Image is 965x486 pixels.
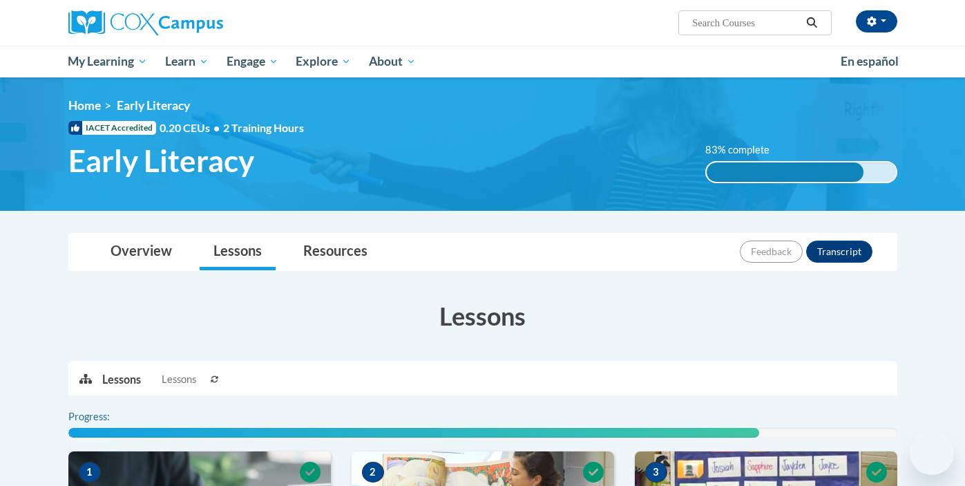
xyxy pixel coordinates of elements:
[48,46,918,77] div: Main menu
[289,234,381,270] a: Resources
[68,10,223,35] img: Cox Campus
[102,372,141,387] p: Lessons
[68,142,254,179] span: Early Literacy
[218,46,287,77] a: Engage
[97,234,186,270] a: Overview
[910,431,954,475] iframe: Button to launch messaging window
[162,372,196,387] span: Lessons
[160,120,223,135] span: 0.20 CEUs
[360,46,425,77] a: About
[79,462,101,483] span: 1
[369,53,416,70] span: About
[362,462,384,483] span: 2
[213,121,220,134] span: •
[59,46,157,77] a: My Learning
[68,53,147,70] span: My Learning
[707,162,863,182] div: 83% complete
[200,234,276,270] a: Lessons
[296,53,351,70] span: Explore
[68,409,148,424] label: Progress:
[68,98,101,113] a: Home
[806,241,872,263] button: Transcript
[705,142,785,158] label: 83% complete
[68,10,331,35] a: Cox Campus
[801,15,822,31] button: Search
[856,10,897,32] button: Account Settings
[156,46,218,77] a: Learn
[740,241,803,263] button: Feedback
[841,54,899,68] span: En español
[227,53,278,70] span: Engage
[691,15,801,31] input: Search Courses
[645,462,667,483] span: 3
[287,46,360,77] a: Explore
[68,299,897,333] h3: Lessons
[68,121,156,135] span: IACET Accredited
[832,47,908,76] a: En español
[165,53,209,70] span: Learn
[223,121,304,134] span: 2 Training Hours
[117,98,190,113] span: Early Literacy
